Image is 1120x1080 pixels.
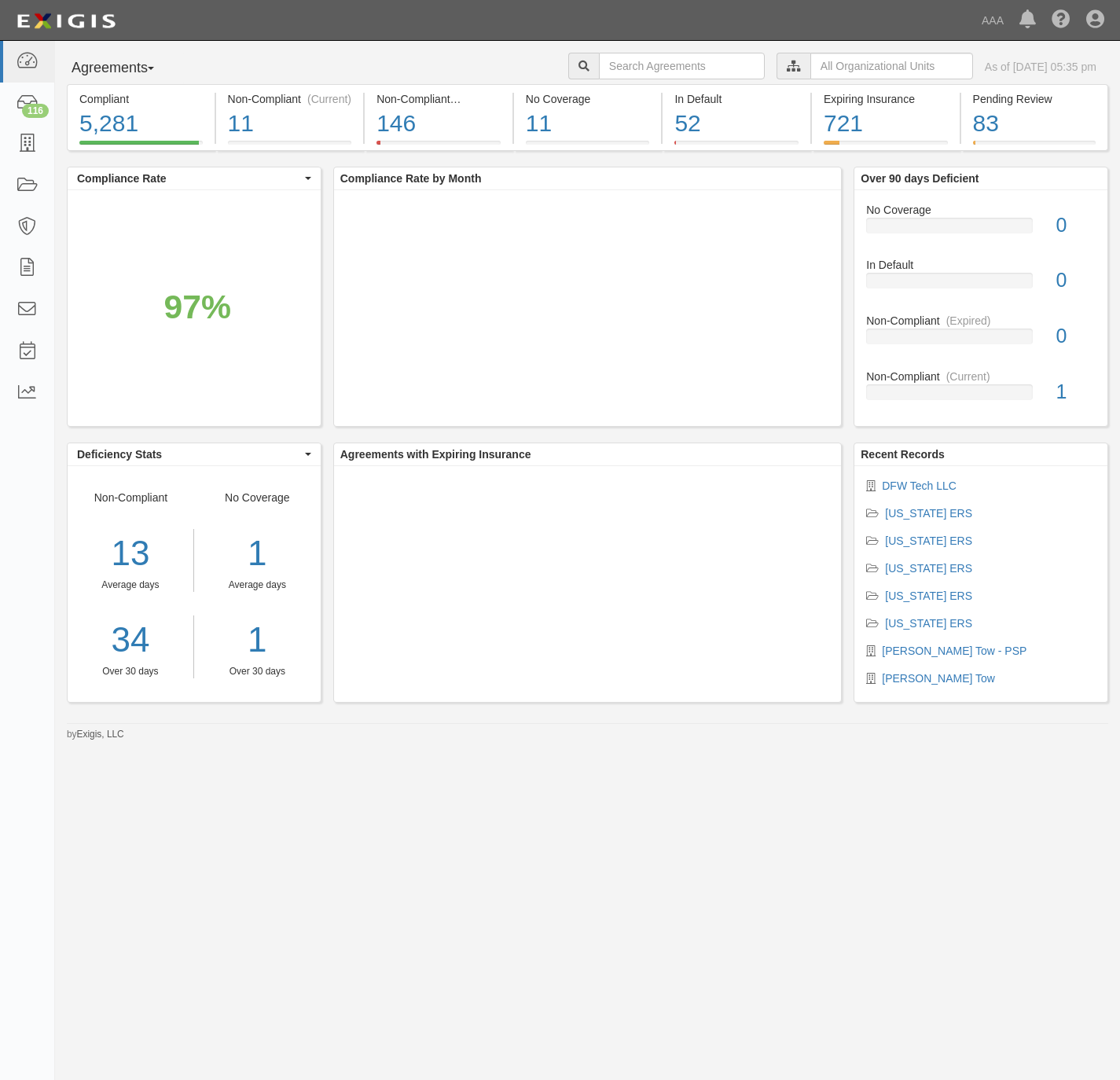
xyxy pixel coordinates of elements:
b: Agreements with Expiring Insurance [340,448,531,461]
div: Average days [68,579,193,592]
a: Non-Compliant(Expired)146 [365,141,512,153]
div: 97% [164,283,232,331]
div: 0 [1045,266,1107,295]
div: No Coverage [526,91,650,107]
b: Over 90 days Deficient [861,172,979,185]
div: Non-Compliant (Current) [228,91,352,107]
a: Non-Compliant(Current)11 [216,141,364,153]
a: Exigis, LLC [77,729,124,740]
a: [PERSON_NAME] Tow [882,672,995,685]
b: Recent Records [861,448,945,461]
div: Non-Compliant [854,313,1107,329]
div: 11 [228,107,352,141]
div: 13 [68,529,193,579]
a: 1 [206,615,309,665]
div: 11 [526,107,650,141]
span: Compliance Rate [77,171,301,186]
a: No Coverage11 [514,141,662,153]
a: Expiring Insurance721 [812,141,960,153]
div: In Default [674,91,799,107]
div: Compliant [79,91,203,107]
a: In Default52 [663,141,810,153]
div: Over 30 days [206,665,309,678]
a: AAA [974,5,1012,36]
i: Help Center - Complianz [1052,11,1070,30]
a: [US_STATE] ERS [885,534,972,547]
a: 34 [68,615,193,665]
div: 5,281 [79,107,203,141]
div: 52 [674,107,799,141]
b: Compliance Rate by Month [340,172,482,185]
input: All Organizational Units [810,53,973,79]
div: In Default [854,257,1107,273]
div: Non-Compliant [68,490,194,678]
div: 0 [1045,211,1107,240]
button: Deficiency Stats [68,443,321,465]
div: (Current) [307,91,351,107]
a: No Coverage0 [866,202,1096,258]
a: [US_STATE] ERS [885,562,972,575]
span: Deficiency Stats [77,446,301,462]
div: Average days [206,579,309,592]
a: Compliant5,281 [67,141,215,153]
div: Non-Compliant [854,369,1107,384]
a: [PERSON_NAME] Tow - PSP [882,645,1026,657]
a: Non-Compliant(Expired)0 [866,313,1096,369]
div: 1 [1045,378,1107,406]
div: 0 [1045,322,1107,351]
button: Agreements [67,53,185,84]
a: [US_STATE] ERS [885,617,972,630]
a: DFW Tech LLC [882,479,957,492]
div: Non-Compliant (Expired) [376,91,501,107]
a: [US_STATE] ERS [885,507,972,520]
div: (Expired) [946,313,991,329]
div: No Coverage [194,490,321,678]
div: (Current) [946,369,990,384]
a: Pending Review83 [961,141,1109,153]
div: (Expired) [457,91,501,107]
div: Pending Review [973,91,1096,107]
a: Non-Compliant(Current)1 [866,369,1096,413]
small: by [67,728,124,741]
div: 116 [22,104,49,118]
img: logo-5460c22ac91f19d4615b14bd174203de0afe785f0fc80cf4dbbc73dc1793850b.png [12,7,120,35]
button: Compliance Rate [68,167,321,189]
div: 1 [206,529,309,579]
a: In Default0 [866,257,1096,313]
div: No Coverage [854,202,1107,218]
div: Over 30 days [68,665,193,678]
div: Expiring Insurance [824,91,948,107]
input: Search Agreements [599,53,765,79]
a: [US_STATE] ERS [885,590,972,602]
div: 146 [376,107,501,141]
div: 83 [973,107,1096,141]
div: As of [DATE] 05:35 pm [985,59,1096,75]
div: 721 [824,107,948,141]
